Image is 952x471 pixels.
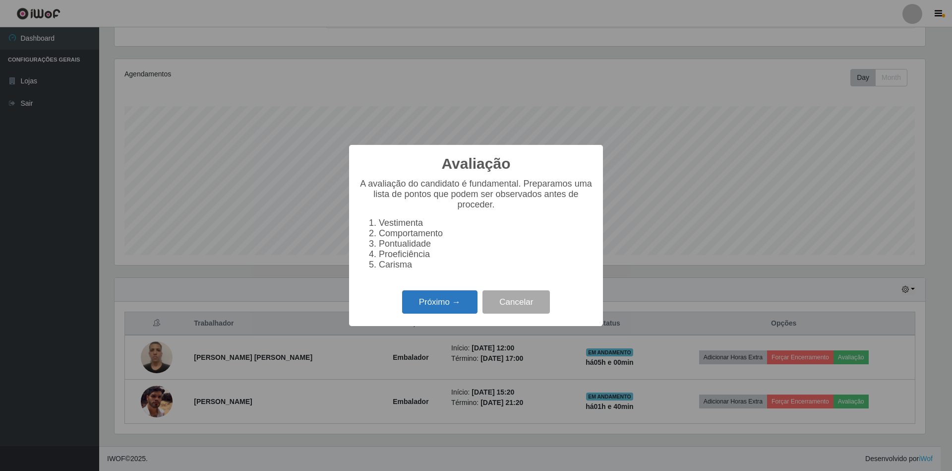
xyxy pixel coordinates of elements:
[379,249,593,260] li: Proeficiência
[379,260,593,270] li: Carisma
[482,290,550,314] button: Cancelar
[442,155,511,173] h2: Avaliação
[379,228,593,239] li: Comportamento
[402,290,477,314] button: Próximo →
[359,179,593,210] p: A avaliação do candidato é fundamental. Preparamos uma lista de pontos que podem ser observados a...
[379,239,593,249] li: Pontualidade
[379,218,593,228] li: Vestimenta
